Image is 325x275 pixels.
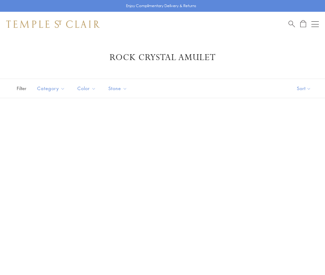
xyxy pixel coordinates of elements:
[74,85,101,92] span: Color
[126,3,196,9] p: Enjoy Complimentary Delivery & Returns
[311,20,319,28] button: Open navigation
[73,81,101,95] button: Color
[105,85,132,92] span: Stone
[15,52,310,63] h1: Rock Crystal Amulet
[32,81,70,95] button: Category
[288,20,295,28] a: Search
[34,85,70,92] span: Category
[104,81,132,95] button: Stone
[6,20,100,28] img: Temple St. Clair
[283,79,325,98] button: Show sort by
[300,20,306,28] a: Open Shopping Bag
